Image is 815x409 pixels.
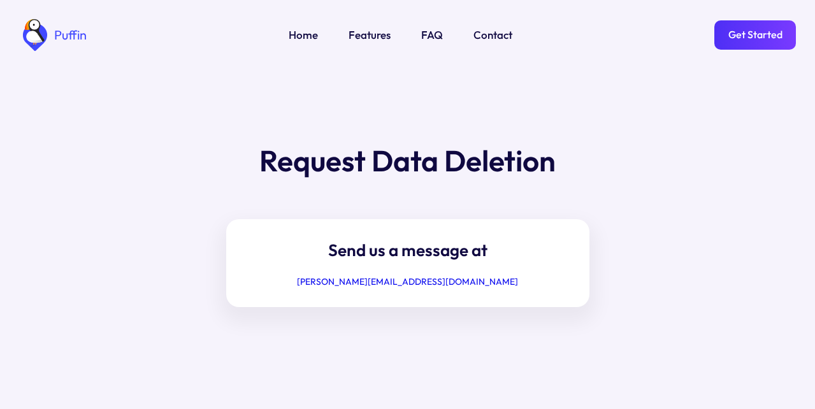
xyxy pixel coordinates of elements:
[259,140,556,181] h1: Request Data Deletion
[19,19,87,51] a: home
[289,27,318,43] a: Home
[51,29,87,41] div: Puffin
[421,27,443,43] a: FAQ
[714,20,796,50] a: Get Started
[252,238,564,262] h2: Send us a message at
[473,27,512,43] a: Contact
[297,276,518,287] a: [PERSON_NAME][EMAIL_ADDRESS][DOMAIN_NAME]
[349,27,391,43] a: Features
